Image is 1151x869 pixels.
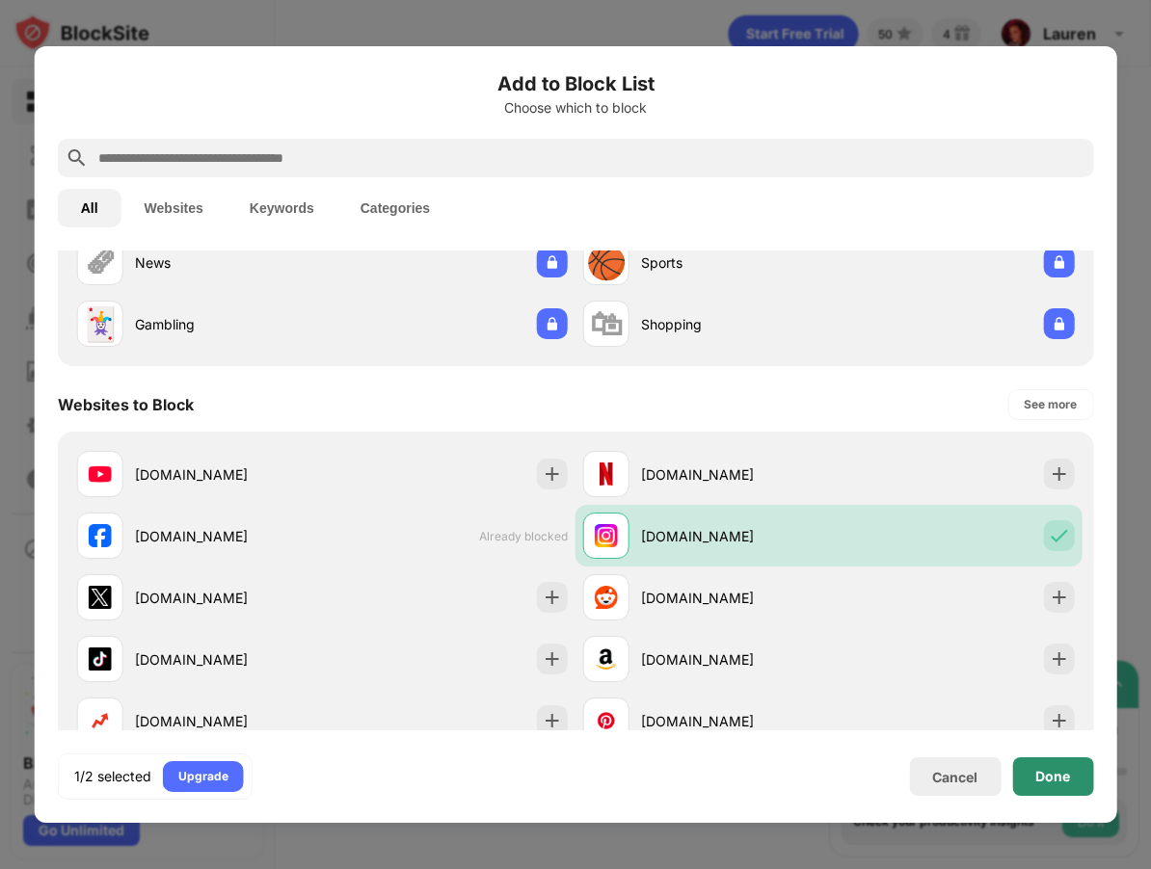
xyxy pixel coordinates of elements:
[337,189,453,227] button: Categories
[641,252,829,273] div: Sports
[135,711,323,731] div: [DOMAIN_NAME]
[135,588,323,608] div: [DOMAIN_NAME]
[641,649,829,670] div: [DOMAIN_NAME]
[590,304,623,344] div: 🛍
[641,526,829,546] div: [DOMAIN_NAME]
[58,69,1094,98] h6: Add to Block List
[121,189,227,227] button: Websites
[58,189,121,227] button: All
[1035,769,1070,784] div: Done
[641,711,829,731] div: [DOMAIN_NAME]
[135,649,323,670] div: [DOMAIN_NAME]
[89,647,112,671] img: favicons
[89,524,112,547] img: favicons
[586,243,627,282] div: 🏀
[135,252,323,273] div: News
[595,709,618,732] img: favicons
[641,464,829,485] div: [DOMAIN_NAME]
[595,462,618,486] img: favicons
[89,462,112,486] img: favicons
[84,243,117,282] div: 🗞
[58,100,1094,116] div: Choose which to block
[58,395,194,414] div: Websites to Block
[595,586,618,609] img: favicons
[932,769,977,785] div: Cancel
[66,146,89,170] img: search.svg
[227,189,337,227] button: Keywords
[80,304,120,344] div: 🃏
[479,529,568,543] span: Already blocked
[595,524,618,547] img: favicons
[135,314,323,334] div: Gambling
[641,314,829,334] div: Shopping
[1024,395,1077,414] div: See more
[135,526,323,546] div: [DOMAIN_NAME]
[178,767,228,786] div: Upgrade
[135,464,323,485] div: [DOMAIN_NAME]
[74,767,151,786] div: 1/2 selected
[595,647,618,671] img: favicons
[641,588,829,608] div: [DOMAIN_NAME]
[89,586,112,609] img: favicons
[89,709,112,732] img: favicons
